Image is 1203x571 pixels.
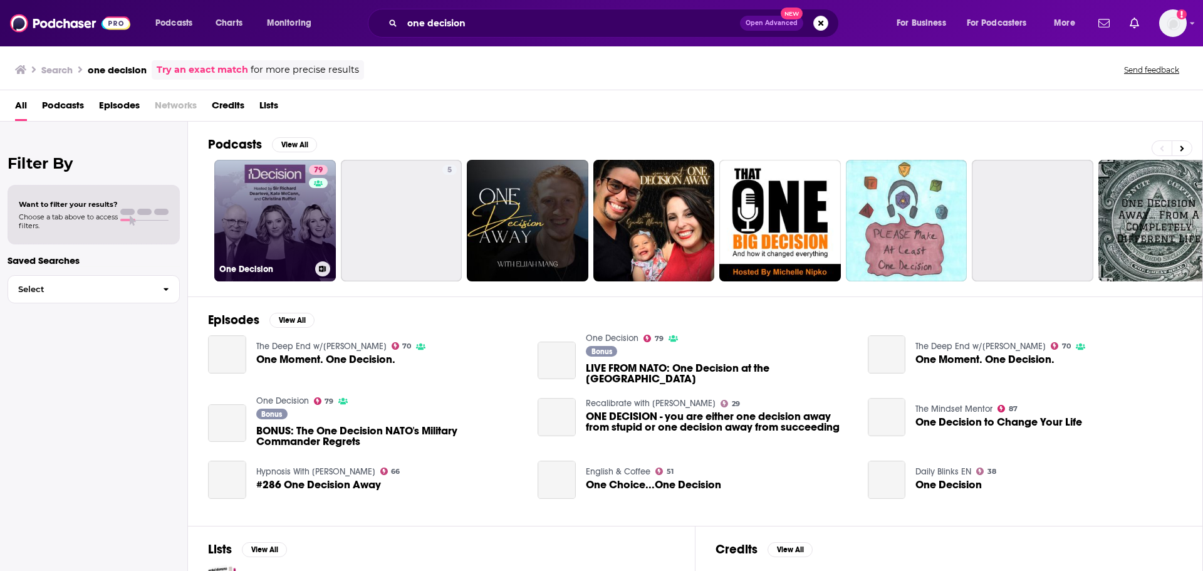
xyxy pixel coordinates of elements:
[8,254,180,266] p: Saved Searches
[1159,9,1187,37] button: Show profile menu
[1093,13,1115,34] a: Show notifications dropdown
[15,95,27,121] a: All
[586,398,716,409] a: Recalibrate with Milton
[41,64,73,76] h3: Search
[341,160,462,281] a: 5
[716,542,813,557] a: CreditsView All
[897,14,946,32] span: For Business
[42,95,84,121] a: Podcasts
[256,341,387,352] a: The Deep End w/Taylor Welch
[442,165,457,175] a: 5
[8,154,180,172] h2: Filter By
[655,468,674,475] a: 51
[1120,65,1183,75] button: Send feedback
[314,164,323,177] span: 79
[267,14,311,32] span: Monitoring
[538,461,576,499] a: One Choice...One Decision
[915,354,1055,365] a: One Moment. One Decision.
[586,333,638,343] a: One Decision
[915,479,982,490] span: One Decision
[380,9,851,38] div: Search podcasts, credits, & more...
[1177,9,1187,19] svg: Add a profile image
[976,468,996,475] a: 38
[325,399,333,404] span: 79
[10,11,130,35] img: Podchaser - Follow, Share and Rate Podcasts
[740,16,803,31] button: Open AdvancedNew
[256,466,375,477] a: Hypnosis With Joseph Clough
[915,466,971,477] a: Daily Blinks EN
[586,466,650,477] a: English & Coffee
[208,335,246,374] a: One Moment. One Decision.
[1051,342,1071,350] a: 70
[716,542,758,557] h2: Credits
[19,200,118,209] span: Want to filter your results?
[380,468,400,475] a: 66
[746,20,798,26] span: Open Advanced
[402,343,411,349] span: 70
[208,461,246,499] a: #286 One Decision Away
[8,285,153,293] span: Select
[216,14,242,32] span: Charts
[591,348,612,355] span: Bonus
[212,95,244,121] a: Credits
[99,95,140,121] a: Episodes
[256,426,523,447] a: BONUS: The One Decision NATO's Military Commander Regrets
[586,363,853,384] span: LIVE FROM NATO: One Decision at the [GEOGRAPHIC_DATA]
[214,160,336,281] a: 79One Decision
[8,275,180,303] button: Select
[208,312,259,328] h2: Episodes
[915,417,1082,427] a: One Decision to Change Your Life
[655,336,664,342] span: 79
[538,398,576,436] a: ONE DECISION - you are either one decision away from stupid or one decision away from succeeding
[721,400,740,407] a: 29
[781,8,803,19] span: New
[732,401,740,407] span: 29
[272,137,317,152] button: View All
[915,404,992,414] a: The Mindset Mentor
[208,137,317,152] a: PodcastsView All
[586,479,721,490] a: One Choice...One Decision
[155,14,192,32] span: Podcasts
[402,13,740,33] input: Search podcasts, credits, & more...
[261,411,282,418] span: Bonus
[538,342,576,380] a: LIVE FROM NATO: One Decision at the Summit
[915,341,1046,352] a: The Deep End w/Taylor Welch
[242,542,287,557] button: View All
[258,13,328,33] button: open menu
[643,335,664,342] a: 79
[219,264,310,275] h3: One Decision
[1054,14,1075,32] span: More
[208,312,315,328] a: EpisodesView All
[868,335,906,374] a: One Moment. One Decision.
[1159,9,1187,37] img: User Profile
[959,13,1045,33] button: open menu
[967,14,1027,32] span: For Podcasters
[1125,13,1144,34] a: Show notifications dropdown
[208,542,287,557] a: ListsView All
[888,13,962,33] button: open menu
[256,354,395,365] a: One Moment. One Decision.
[208,137,262,152] h2: Podcasts
[314,397,334,405] a: 79
[1009,406,1018,412] span: 87
[586,363,853,384] a: LIVE FROM NATO: One Decision at the Summit
[1045,13,1091,33] button: open menu
[256,479,381,490] a: #286 One Decision Away
[586,411,853,432] a: ONE DECISION - you are either one decision away from stupid or one decision away from succeeding
[768,542,813,557] button: View All
[447,164,452,177] span: 5
[19,212,118,230] span: Choose a tab above to access filters.
[256,396,309,406] a: One Decision
[88,64,147,76] h3: one decision
[868,398,906,436] a: One Decision to Change Your Life
[392,342,412,350] a: 70
[259,95,278,121] a: Lists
